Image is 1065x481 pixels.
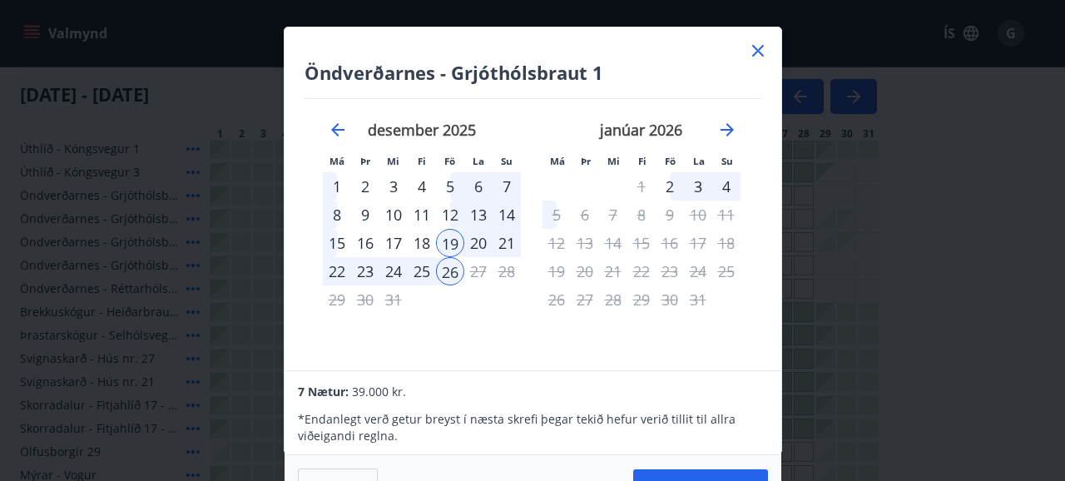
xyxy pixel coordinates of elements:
td: Not available. fimmtudagur, 1. janúar 2026 [627,172,656,201]
td: Choose miðvikudagur, 10. desember 2025 as your check-in date. It’s available. [379,201,408,229]
td: Not available. þriðjudagur, 30. desember 2025 [351,285,379,314]
td: Not available. föstudagur, 16. janúar 2026 [656,229,684,257]
small: Fö [444,155,455,167]
td: Not available. þriðjudagur, 13. janúar 2026 [571,229,599,257]
div: 18 [408,229,436,257]
div: Aðeins innritun í boði [656,172,684,201]
div: Move forward to switch to the next month. [717,120,737,140]
td: Choose sunnudagur, 4. janúar 2026 as your check-in date. It’s available. [712,172,741,201]
td: Not available. mánudagur, 29. desember 2025 [323,285,351,314]
div: 23 [351,257,379,285]
td: Not available. sunnudagur, 25. janúar 2026 [712,257,741,285]
td: Selected as end date. föstudagur, 26. desember 2025 [436,257,464,285]
small: Fi [638,155,646,167]
td: Not available. föstudagur, 9. janúar 2026 [656,201,684,229]
div: 15 [323,229,351,257]
small: Mi [607,155,620,167]
div: 13 [464,201,493,229]
td: Not available. þriðjudagur, 6. janúar 2026 [571,201,599,229]
td: Not available. fimmtudagur, 22. janúar 2026 [627,257,656,285]
td: Not available. laugardagur, 17. janúar 2026 [684,229,712,257]
td: Not available. miðvikudagur, 14. janúar 2026 [599,229,627,257]
td: Choose fimmtudagur, 4. desember 2025 as your check-in date. It’s available. [408,172,436,201]
td: Not available. laugardagur, 31. janúar 2026 [684,285,712,314]
div: 17 [379,229,408,257]
td: Not available. miðvikudagur, 31. desember 2025 [379,285,408,314]
td: Choose miðvikudagur, 3. desember 2025 as your check-in date. It’s available. [379,172,408,201]
td: Not available. fimmtudagur, 8. janúar 2026 [627,201,656,229]
td: Selected. mánudagur, 22. desember 2025 [323,257,351,285]
td: Choose mánudagur, 15. desember 2025 as your check-in date. It’s available. [323,229,351,257]
td: Not available. fimmtudagur, 15. janúar 2026 [627,229,656,257]
td: Not available. föstudagur, 30. janúar 2026 [656,285,684,314]
td: Not available. þriðjudagur, 20. janúar 2026 [571,257,599,285]
p: * Endanlegt verð getur breyst í næsta skrefi þegar tekið hefur verið tillit til allra viðeigandi ... [298,411,767,444]
td: Choose sunnudagur, 14. desember 2025 as your check-in date. It’s available. [493,201,521,229]
td: Not available. sunnudagur, 28. desember 2025 [493,257,521,285]
td: Choose þriðjudagur, 16. desember 2025 as your check-in date. It’s available. [351,229,379,257]
td: Choose miðvikudagur, 17. desember 2025 as your check-in date. It’s available. [379,229,408,257]
td: Choose laugardagur, 6. desember 2025 as your check-in date. It’s available. [464,172,493,201]
small: Má [550,155,565,167]
div: 3 [684,172,712,201]
small: Má [329,155,344,167]
div: Aðeins útritun í boði [542,201,571,229]
div: 1 [323,172,351,201]
td: Not available. laugardagur, 24. janúar 2026 [684,257,712,285]
div: 16 [351,229,379,257]
div: 24 [379,257,408,285]
td: Not available. þriðjudagur, 27. janúar 2026 [571,285,599,314]
td: Not available. laugardagur, 27. desember 2025 [464,257,493,285]
div: 25 [408,257,436,285]
div: 19 [436,229,464,257]
div: 22 [323,257,351,285]
td: Choose fimmtudagur, 18. desember 2025 as your check-in date. It’s available. [408,229,436,257]
td: Not available. mánudagur, 12. janúar 2026 [542,229,571,257]
small: La [473,155,484,167]
small: Mi [387,155,399,167]
div: 4 [408,172,436,201]
td: Not available. sunnudagur, 18. janúar 2026 [712,229,741,257]
td: Not available. laugardagur, 10. janúar 2026 [684,201,712,229]
div: 4 [712,172,741,201]
td: Not available. fimmtudagur, 29. janúar 2026 [627,285,656,314]
div: Calendar [305,99,761,350]
span: 7 Nætur: [298,384,349,399]
td: Not available. mánudagur, 26. janúar 2026 [542,285,571,314]
div: 20 [464,229,493,257]
div: 9 [351,201,379,229]
h4: Öndverðarnes - Grjóthólsbraut 1 [305,60,761,85]
td: Choose föstudagur, 12. desember 2025 as your check-in date. It’s available. [436,201,464,229]
strong: desember 2025 [368,120,476,140]
div: 14 [493,201,521,229]
div: 8 [323,201,351,229]
small: Fö [665,155,676,167]
td: Choose laugardagur, 13. desember 2025 as your check-in date. It’s available. [464,201,493,229]
td: Choose þriðjudagur, 9. desember 2025 as your check-in date. It’s available. [351,201,379,229]
td: Selected. miðvikudagur, 24. desember 2025 [379,257,408,285]
div: 2 [351,172,379,201]
td: Choose þriðjudagur, 2. desember 2025 as your check-in date. It’s available. [351,172,379,201]
td: Not available. miðvikudagur, 7. janúar 2026 [599,201,627,229]
small: Þr [360,155,370,167]
td: Selected. fimmtudagur, 25. desember 2025 [408,257,436,285]
td: Choose sunnudagur, 7. desember 2025 as your check-in date. It’s available. [493,172,521,201]
td: Not available. mánudagur, 19. janúar 2026 [542,257,571,285]
div: 11 [408,201,436,229]
div: 6 [464,172,493,201]
td: Choose föstudagur, 5. desember 2025 as your check-in date. It’s available. [436,172,464,201]
td: Not available. miðvikudagur, 21. janúar 2026 [599,257,627,285]
small: Fi [418,155,426,167]
td: Selected. þriðjudagur, 23. desember 2025 [351,257,379,285]
td: Choose fimmtudagur, 11. desember 2025 as your check-in date. It’s available. [408,201,436,229]
div: 12 [436,201,464,229]
td: Selected as start date. föstudagur, 19. desember 2025 [436,229,464,257]
div: Aðeins útritun í boði [436,257,464,285]
td: Not available. föstudagur, 23. janúar 2026 [656,257,684,285]
div: Move backward to switch to the previous month. [328,120,348,140]
td: Choose mánudagur, 1. desember 2025 as your check-in date. It’s available. [323,172,351,201]
td: Choose föstudagur, 2. janúar 2026 as your check-in date. It’s available. [656,172,684,201]
div: 3 [379,172,408,201]
small: Su [721,155,733,167]
td: Selected. sunnudagur, 21. desember 2025 [493,229,521,257]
